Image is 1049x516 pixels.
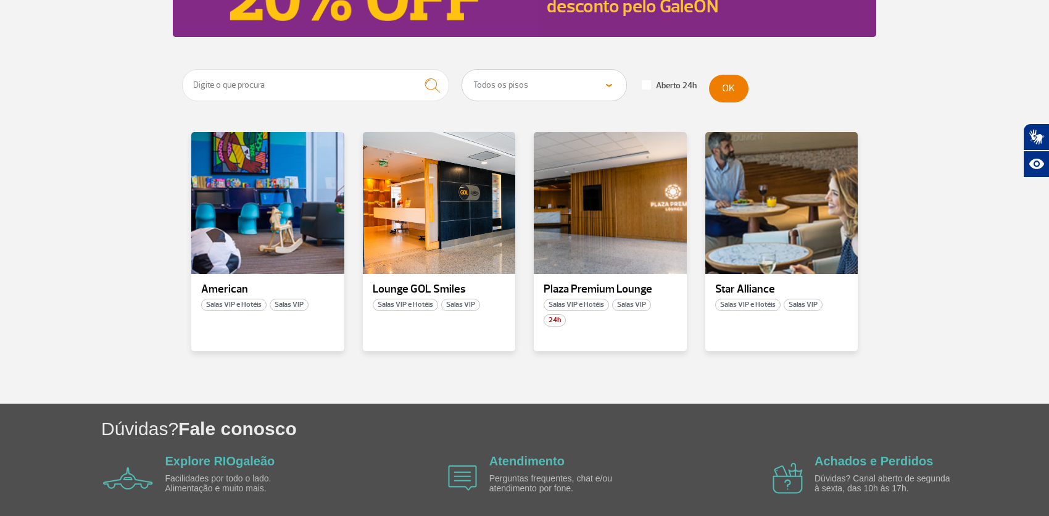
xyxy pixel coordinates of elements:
[165,474,307,493] p: Facilidades por todo o lado. Alimentação e muito mais.
[1023,123,1049,151] button: Abrir tradutor de língua de sinais.
[270,299,309,311] span: Salas VIP
[489,454,565,468] a: Atendimento
[201,299,267,311] span: Salas VIP e Hotéis
[373,283,506,296] p: Lounge GOL Smiles
[178,418,297,439] span: Fale conosco
[642,80,697,91] label: Aberto 24h
[773,463,803,494] img: airplane icon
[373,299,438,311] span: Salas VIP e Hotéis
[489,474,631,493] p: Perguntas frequentes, chat e/ou atendimento por fone.
[103,467,153,489] img: airplane icon
[1023,123,1049,178] div: Plugin de acessibilidade da Hand Talk.
[815,454,933,468] a: Achados e Perdidos
[715,283,848,296] p: Star Alliance
[544,283,677,296] p: Plaza Premium Lounge
[448,465,477,491] img: airplane icon
[544,314,566,327] span: 24h
[165,454,275,468] a: Explore RIOgaleão
[544,299,609,311] span: Salas VIP e Hotéis
[1023,151,1049,178] button: Abrir recursos assistivos.
[182,69,449,101] input: Digite o que procura
[709,75,748,102] button: OK
[201,283,334,296] p: American
[441,299,480,311] span: Salas VIP
[815,474,956,493] p: Dúvidas? Canal aberto de segunda à sexta, das 10h às 17h.
[715,299,781,311] span: Salas VIP e Hotéis
[612,299,651,311] span: Salas VIP
[784,299,823,311] span: Salas VIP
[101,416,1049,441] h1: Dúvidas?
